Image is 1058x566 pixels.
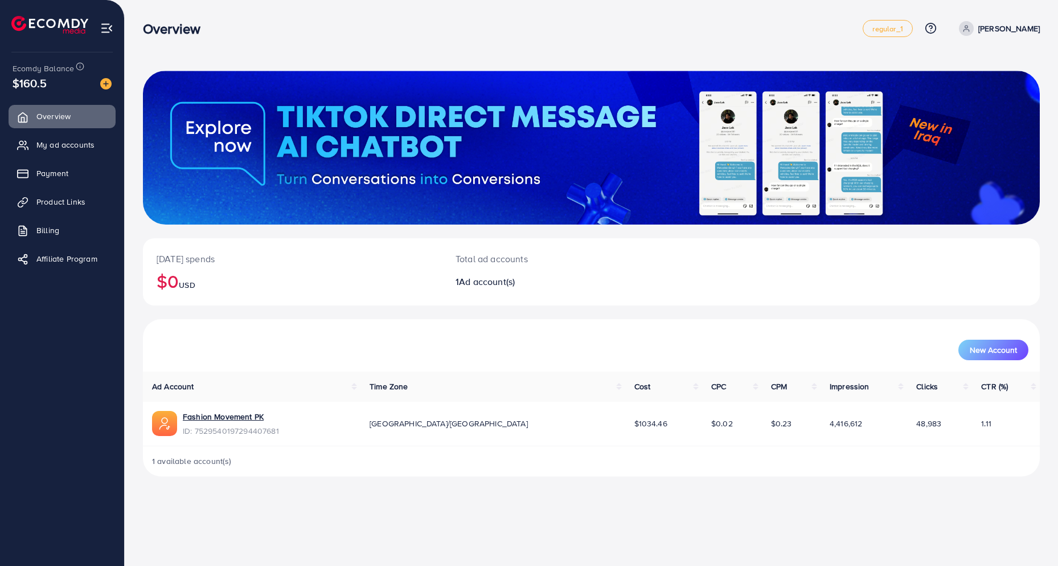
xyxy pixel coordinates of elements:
[916,381,938,392] span: Clicks
[100,78,112,89] img: image
[456,252,653,266] p: Total ad accounts
[916,418,941,429] span: 48,983
[872,25,903,32] span: regular_1
[711,418,733,429] span: $0.02
[36,225,59,236] span: Billing
[36,168,68,179] span: Payment
[830,381,870,392] span: Impression
[183,425,279,437] span: ID: 7529540197294407681
[157,270,428,292] h2: $0
[981,381,1008,392] span: CTR (%)
[143,21,210,37] h3: Overview
[954,21,1040,36] a: [PERSON_NAME]
[370,418,528,429] span: [GEOGRAPHIC_DATA]/[GEOGRAPHIC_DATA]
[13,75,47,91] span: $160.5
[36,253,97,264] span: Affiliate Program
[981,418,991,429] span: 1.11
[830,418,862,429] span: 4,416,612
[36,139,95,150] span: My ad accounts
[634,418,667,429] span: $1034.46
[152,411,177,436] img: ic-ads-acc.e4c84228.svg
[9,133,116,156] a: My ad accounts
[9,190,116,213] a: Product Links
[771,418,792,429] span: $0.23
[771,381,787,392] span: CPM
[36,196,85,207] span: Product Links
[36,111,71,122] span: Overview
[978,22,1040,35] p: [PERSON_NAME]
[9,162,116,185] a: Payment
[970,346,1017,354] span: New Account
[152,381,194,392] span: Ad Account
[183,411,279,422] a: Fashion Movement PK
[711,381,726,392] span: CPC
[179,279,195,291] span: USD
[9,219,116,242] a: Billing
[11,16,88,34] img: logo
[157,252,428,266] p: [DATE] spends
[152,455,232,467] span: 1 available account(s)
[370,381,408,392] span: Time Zone
[634,381,651,392] span: Cost
[456,276,653,287] h2: 1
[863,20,912,37] a: regular_1
[958,340,1028,360] button: New Account
[13,63,74,74] span: Ecomdy Balance
[9,105,116,128] a: Overview
[100,22,113,35] img: menu
[9,247,116,270] a: Affiliate Program
[459,275,515,288] span: Ad account(s)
